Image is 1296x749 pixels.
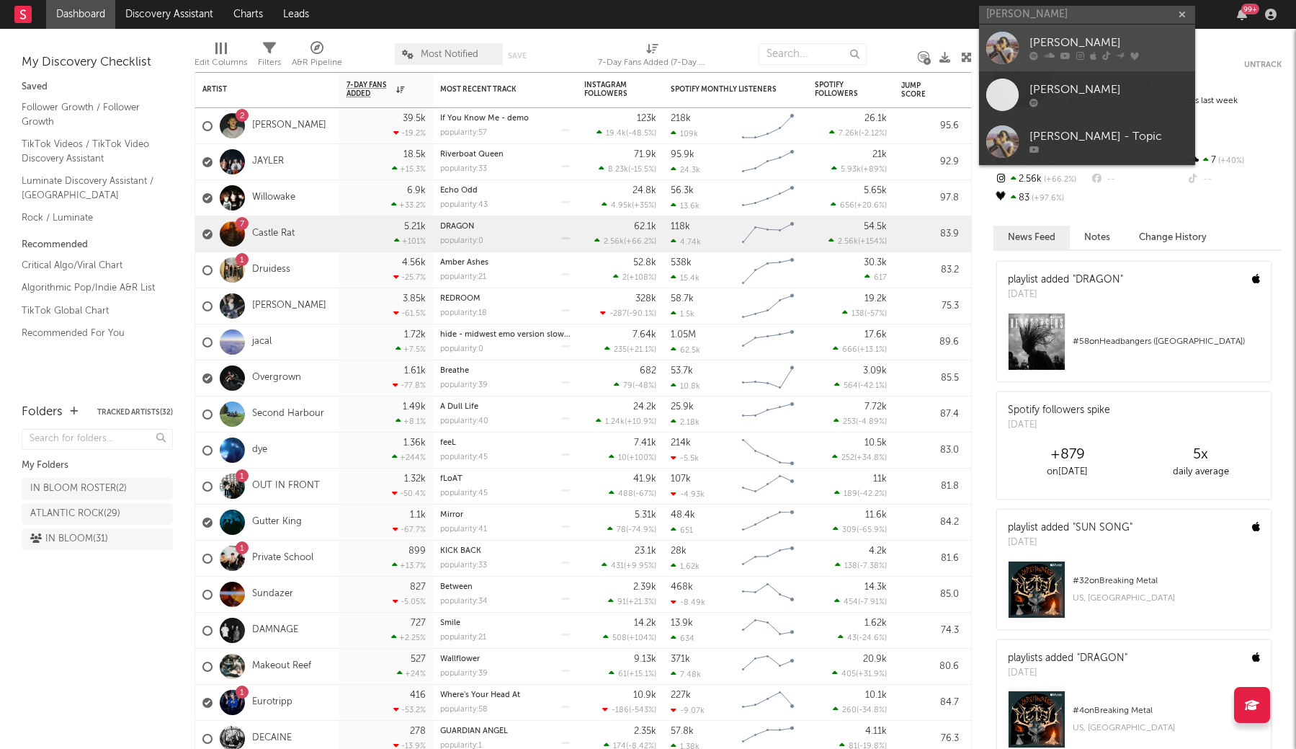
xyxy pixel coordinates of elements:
div: Breathe [440,367,570,375]
div: -- [1186,170,1282,189]
div: 15.4k [671,273,700,283]
a: Druidess [252,264,290,276]
div: [PERSON_NAME] [1029,81,1188,99]
div: My Folders [22,457,173,474]
a: JAYLER [252,156,284,168]
a: Castle Rat [252,228,295,240]
span: -48.5 % [628,130,654,138]
div: -77.8 % [393,381,426,390]
a: IN BLOOM ROSTER(2) [22,478,173,500]
a: Where's Your Head At [440,691,520,699]
a: Amber Ashes [440,259,488,267]
a: Luminate Discovery Assistant / [GEOGRAPHIC_DATA] [22,173,158,203]
span: 2.56k [604,238,624,246]
div: 85.5 [901,370,959,387]
div: hide - midwest emo version slowed + reverbed [440,331,570,339]
div: feeL [440,439,570,447]
svg: Chart title [736,505,800,541]
span: -42.1 % [860,382,885,390]
span: +66.2 % [626,238,654,246]
span: 656 [840,202,854,210]
div: 3.85k [403,294,426,303]
a: [PERSON_NAME] - Topic [979,118,1195,165]
span: -2.12 % [861,130,885,138]
span: 7-Day Fans Added [347,81,393,98]
div: ( ) [596,128,656,138]
a: Rock / Luminate [22,210,158,226]
div: popularity: 0 [440,237,483,245]
a: [PERSON_NAME] [979,25,1195,71]
span: 79 [623,382,633,390]
a: fLoAT [440,475,462,483]
div: ( ) [594,236,656,246]
div: Jump Score [901,81,937,99]
div: ( ) [602,200,656,210]
a: dye [252,444,267,456]
div: Spotify Monthly Listeners [671,85,779,94]
a: Second Harbour [252,408,324,420]
input: Search for folders... [22,429,173,450]
div: A&R Pipeline [292,36,342,78]
span: +35 % [634,202,654,210]
div: 1.49k [403,402,426,412]
div: Amber Ashes [440,259,570,267]
a: DAMNAGE [252,624,298,637]
div: 30.3k [864,258,887,267]
a: IN BLOOM(31) [22,528,173,550]
div: 17.6k [864,330,887,340]
div: ( ) [834,417,887,426]
div: 107k [671,474,691,484]
div: IN BLOOM ( 31 ) [30,531,108,548]
span: +40 % [1216,157,1244,165]
div: 83.9 [901,226,959,243]
div: Spotify followers spike [1008,403,1110,418]
div: 1.61k [404,366,426,376]
a: Overgrown [252,372,301,384]
a: "SUN SONG" [1073,523,1132,533]
div: -61.5 % [393,309,426,318]
div: +879 [1001,446,1134,464]
div: popularity: 43 [440,201,488,209]
a: TikTok Global Chart [22,303,158,319]
div: 1.32k [404,474,426,484]
a: GUARDIAN ANGEL [440,727,508,735]
span: +97.6 % [1029,195,1064,203]
div: ( ) [831,164,887,174]
a: feeL [440,439,456,447]
div: +7.5 % [395,345,426,354]
span: 252 [841,454,854,462]
div: 7 [1186,151,1282,170]
div: +101 % [394,236,426,246]
div: +244 % [392,453,426,462]
div: 54.5k [864,222,887,231]
span: +21.1 % [629,346,654,354]
div: ( ) [607,525,656,534]
a: Sundazer [252,588,293,600]
div: US, [GEOGRAPHIC_DATA] [1073,590,1260,607]
a: [PERSON_NAME] [252,300,326,312]
div: ( ) [829,128,887,138]
a: ATLANTIC ROCK(29) [22,503,173,525]
a: REDROOM [440,295,481,303]
div: 10.5k [864,438,887,448]
svg: Chart title [736,396,800,433]
div: popularity: 45 [440,453,488,461]
svg: Chart title [736,252,800,288]
div: ( ) [834,381,887,390]
div: ( ) [599,164,656,174]
div: Folders [22,404,63,421]
div: 4.56k [402,258,426,267]
div: -50.4 % [392,489,426,498]
div: ( ) [604,345,656,354]
div: playlist added [1008,520,1132,536]
div: 48.4k [671,510,695,520]
a: Private School [252,552,313,564]
div: 5.65k [864,186,887,195]
svg: Chart title [736,360,800,396]
div: Instagram Followers [584,81,635,98]
a: Echo Odd [440,187,478,195]
div: 538k [671,258,692,267]
span: -287 [609,310,627,318]
div: [PERSON_NAME] - Topic [1029,128,1188,146]
div: 5.31k [635,510,656,520]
